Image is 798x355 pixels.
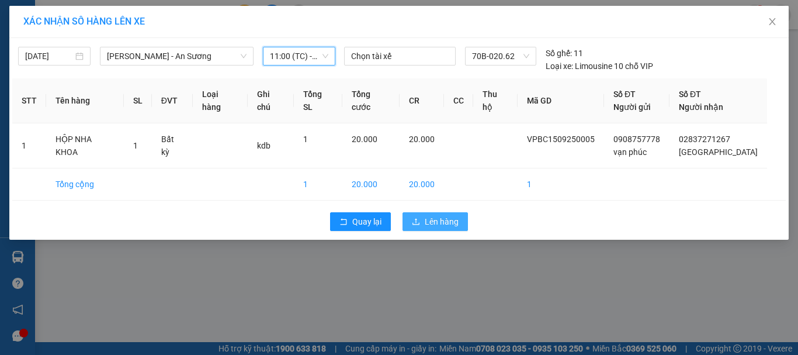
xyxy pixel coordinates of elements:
[152,78,193,123] th: ĐVT
[248,78,294,123] th: Ghi chú
[193,78,248,123] th: Loại hàng
[58,74,123,83] span: VPBC1509250005
[12,123,46,168] td: 1
[472,47,529,65] span: 70B-020.62
[257,141,270,150] span: kdb
[339,218,348,227] span: rollback
[32,63,143,73] span: -----------------------------------------
[546,60,653,73] div: Limousine 10 chỗ VIP
[23,16,145,27] span: XÁC NHẬN SỐ HÀNG LÊN XE
[400,168,444,201] td: 20.000
[92,52,143,59] span: Hotline: 19001152
[240,53,247,60] span: down
[613,147,647,157] span: vạn phúc
[4,7,56,58] img: logo
[92,19,157,33] span: Bến xe [GEOGRAPHIC_DATA]
[679,147,758,157] span: [GEOGRAPHIC_DATA]
[26,85,71,92] span: 11:02:21 [DATE]
[546,60,573,73] span: Loại xe:
[679,89,701,99] span: Số ĐT
[4,85,71,92] span: In ngày:
[756,6,789,39] button: Close
[46,78,124,123] th: Tên hàng
[107,47,247,65] span: Châu Thành - An Sương
[400,78,444,123] th: CR
[92,6,160,16] strong: ĐỒNG PHƯỚC
[294,78,342,123] th: Tổng SL
[613,102,651,112] span: Người gửi
[518,78,604,123] th: Mã GD
[527,135,595,144] span: VPBC1509250005
[352,135,377,144] span: 20.000
[768,17,777,26] span: close
[679,135,730,144] span: 02837271267
[409,135,435,144] span: 20.000
[270,47,328,65] span: 11:00 (TC) - 70B-020.62
[46,168,124,201] td: Tổng cộng
[46,123,124,168] td: HỘP NHA KHOA
[679,102,723,112] span: Người nhận
[342,168,400,201] td: 20.000
[294,168,342,201] td: 1
[12,78,46,123] th: STT
[444,78,473,123] th: CC
[124,78,152,123] th: SL
[518,168,604,201] td: 1
[352,215,381,228] span: Quay lại
[425,215,459,228] span: Lên hàng
[133,141,138,150] span: 1
[330,212,391,231] button: rollbackQuay lại
[403,212,468,231] button: uploadLên hàng
[613,89,636,99] span: Số ĐT
[412,218,420,227] span: upload
[152,123,193,168] td: Bất kỳ
[546,47,583,60] div: 11
[546,47,572,60] span: Số ghế:
[613,135,660,144] span: 0908757778
[303,135,308,144] span: 1
[92,35,161,50] span: 01 Võ Văn Truyện, KP.1, Phường 2
[473,78,518,123] th: Thu hộ
[4,75,123,82] span: [PERSON_NAME]:
[25,50,73,63] input: 15/09/2025
[342,78,400,123] th: Tổng cước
